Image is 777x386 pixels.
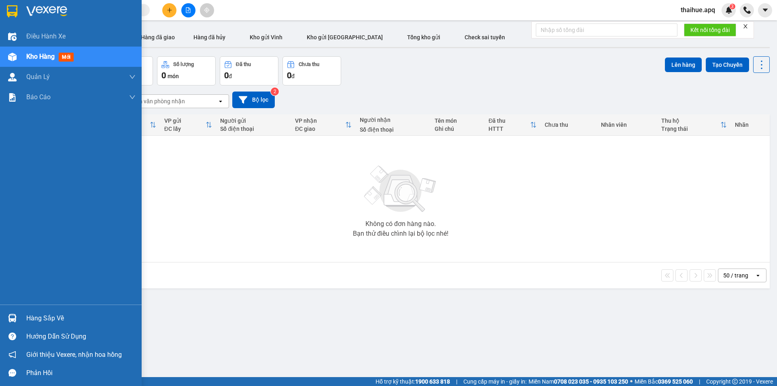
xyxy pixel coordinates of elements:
[755,272,761,279] svg: open
[484,114,541,136] th: Toggle SortBy
[661,126,720,132] div: Trạng thái
[730,4,735,9] sup: 3
[407,34,440,41] span: Tổng kho gửi
[463,377,526,386] span: Cung cấp máy in - giấy in:
[8,369,16,377] span: message
[658,378,693,385] strong: 0369 525 060
[160,114,217,136] th: Toggle SortBy
[731,4,734,9] span: 3
[157,56,216,85] button: Số lượng0món
[545,122,593,128] div: Chưa thu
[635,377,693,386] span: Miền Bắc
[435,117,480,124] div: Tên món
[743,6,751,14] img: phone-icon
[365,221,436,227] div: Không có đơn hàng nào.
[185,7,191,13] span: file-add
[488,117,530,124] div: Đã thu
[224,70,229,80] span: 0
[200,3,214,17] button: aim
[7,5,17,17] img: logo-vxr
[291,114,356,136] th: Toggle SortBy
[8,93,17,102] img: solution-icon
[287,70,291,80] span: 0
[762,6,769,14] span: caret-down
[307,34,383,41] span: Kho gửi [GEOGRAPHIC_DATA]
[26,72,50,82] span: Quản Lý
[353,230,448,237] div: Bạn thử điều chỉnh lại bộ lọc nhé!
[161,70,166,80] span: 0
[250,34,282,41] span: Kho gửi Vinh
[536,23,677,36] input: Nhập số tổng đài
[674,5,722,15] span: thaihue.apq
[601,122,653,128] div: Nhân viên
[26,350,122,360] span: Giới thiệu Vexere, nhận hoa hồng
[220,56,278,85] button: Đã thu0đ
[665,58,702,72] button: Lên hàng
[735,122,766,128] div: Nhãn
[743,23,748,29] span: close
[360,126,427,133] div: Số điện thoại
[162,3,176,17] button: plus
[129,94,136,100] span: down
[26,92,51,102] span: Báo cáo
[376,377,450,386] span: Hỗ trợ kỹ thuật:
[271,87,279,96] sup: 2
[129,97,185,105] div: Chọn văn phòng nhận
[134,28,181,47] button: Hàng đã giao
[167,7,172,13] span: plus
[173,62,194,67] div: Số lượng
[164,117,206,124] div: VP gửi
[232,92,275,108] button: Bộ lọc
[684,23,736,36] button: Kết nối tổng đài
[129,74,136,80] span: down
[415,378,450,385] strong: 1900 633 818
[8,32,17,41] img: warehouse-icon
[661,117,720,124] div: Thu hộ
[723,271,748,279] div: 50 / trang
[456,377,457,386] span: |
[181,3,195,17] button: file-add
[164,126,206,132] div: ĐC lấy
[193,34,225,41] span: Hàng đã hủy
[295,117,345,124] div: VP nhận
[291,73,295,79] span: đ
[204,7,210,13] span: aim
[282,56,341,85] button: Chưa thu0đ
[220,117,287,124] div: Người gửi
[26,331,136,343] div: Hướng dẫn sử dụng
[217,98,224,104] svg: open
[26,31,66,41] span: Điều hành xe
[8,333,16,340] span: question-circle
[435,126,480,132] div: Ghi chú
[657,114,730,136] th: Toggle SortBy
[236,62,251,67] div: Đã thu
[725,6,732,14] img: icon-new-feature
[59,53,74,62] span: mới
[26,312,136,324] div: Hàng sắp về
[8,73,17,81] img: warehouse-icon
[758,3,772,17] button: caret-down
[8,53,17,61] img: warehouse-icon
[168,73,179,79] span: món
[554,378,628,385] strong: 0708 023 035 - 0935 103 250
[732,379,738,384] span: copyright
[299,62,319,67] div: Chưa thu
[706,58,749,72] button: Tạo Chuyến
[699,377,700,386] span: |
[630,380,633,383] span: ⚪️
[220,126,287,132] div: Số điện thoại
[295,126,345,132] div: ĐC giao
[26,53,55,60] span: Kho hàng
[26,367,136,379] div: Phản hồi
[690,26,730,34] span: Kết nối tổng đài
[529,377,628,386] span: Miền Nam
[360,161,441,218] img: svg+xml;base64,PHN2ZyBjbGFzcz0ibGlzdC1wbHVnX19zdmciIHhtbG5zPSJodHRwOi8vd3d3LnczLm9yZy8yMDAwL3N2Zy...
[8,351,16,358] span: notification
[229,73,232,79] span: đ
[488,126,530,132] div: HTTT
[8,314,17,322] img: warehouse-icon
[360,117,427,123] div: Người nhận
[465,34,505,41] span: Check sai tuyến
